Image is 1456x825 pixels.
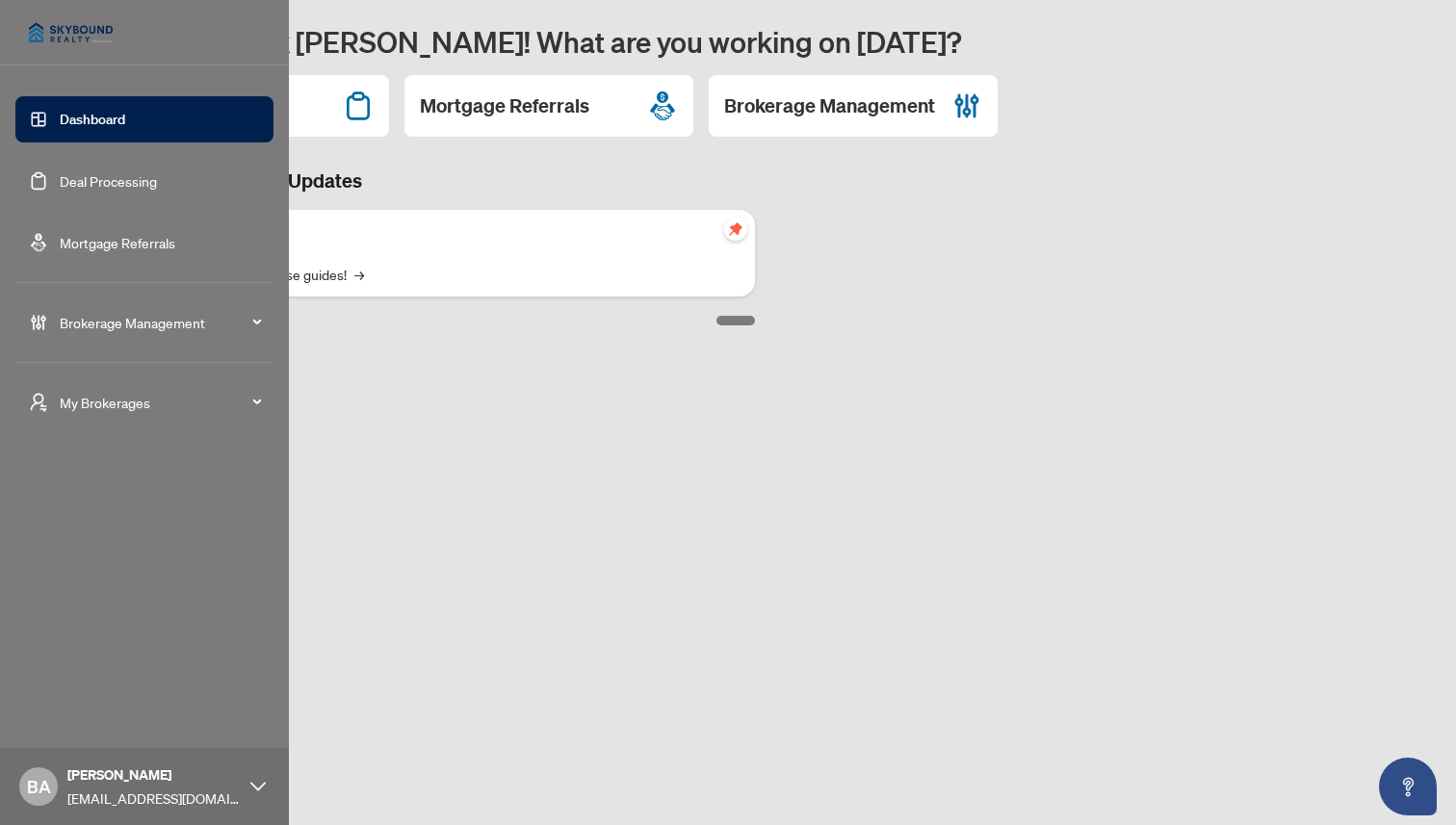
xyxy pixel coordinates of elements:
[67,764,241,786] span: [PERSON_NAME]
[202,221,740,243] p: Self-Help
[29,393,48,412] span: user-switch
[100,23,1433,60] h1: Welcome back [PERSON_NAME]! What are you working on [DATE]?
[60,234,175,251] a: Mortgage Referrals
[60,111,125,128] a: Dashboard
[67,787,241,809] span: [EMAIL_ADDRESS][DOMAIN_NAME]
[724,218,747,241] span: pushpin
[100,168,755,194] h3: Brokerage & Industry Updates
[1379,758,1437,815] button: Open asap
[15,10,126,56] img: logo
[60,312,260,333] span: Brokerage Management
[60,392,260,413] span: My Brokerages
[60,172,157,190] a: Deal Processing
[354,264,364,285] span: →
[420,92,589,119] h2: Mortgage Referrals
[27,773,51,800] span: BA
[724,92,935,119] h2: Brokerage Management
